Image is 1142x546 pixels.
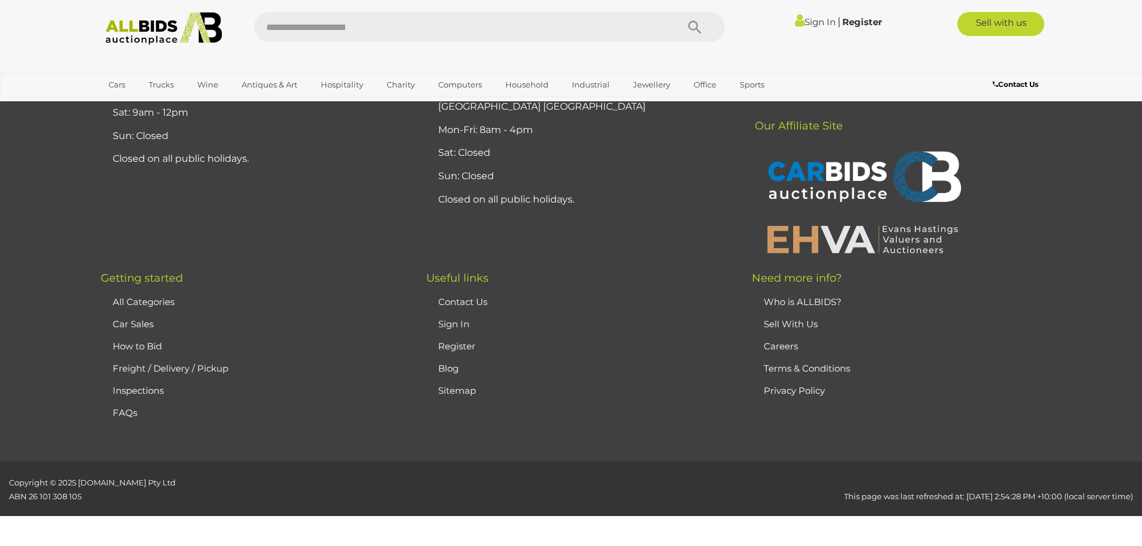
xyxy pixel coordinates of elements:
[113,385,164,396] a: Inspections
[764,340,798,352] a: Careers
[438,318,469,330] a: Sign In
[498,75,556,95] a: Household
[752,272,842,285] span: Need more info?
[764,296,842,307] a: Who is ALLBIDS?
[141,75,182,95] a: Trucks
[113,407,137,418] a: FAQs
[435,119,722,142] li: Mon-Fri: 8am - 4pm
[110,125,396,148] li: Sun: Closed
[993,80,1038,89] b: Contact Us
[313,75,371,95] a: Hospitality
[435,165,722,188] li: Sun: Closed
[438,296,487,307] a: Contact Us
[993,78,1041,91] a: Contact Us
[761,138,965,218] img: CARBIDS Auctionplace
[435,141,722,165] li: Sat: Closed
[438,83,646,112] a: Book an appointmentfor collection in [GEOGRAPHIC_DATA] [GEOGRAPHIC_DATA]
[379,75,423,95] a: Charity
[110,101,396,125] li: Sat: 9am - 12pm
[686,75,724,95] a: Office
[842,16,882,28] a: Register
[101,95,201,114] a: [GEOGRAPHIC_DATA]
[732,75,772,95] a: Sports
[99,12,229,45] img: Allbids.com.au
[113,340,162,352] a: How to Bid
[113,363,228,374] a: Freight / Delivery / Pickup
[430,75,490,95] a: Computers
[665,12,725,42] button: Search
[837,15,840,28] span: |
[101,272,183,285] span: Getting started
[426,272,489,285] span: Useful links
[625,75,678,95] a: Jewellery
[764,363,850,374] a: Terms & Conditions
[438,385,476,396] a: Sitemap
[285,476,1142,504] div: This page was last refreshed at: [DATE] 2:54:28 PM +10:00 (local server time)
[564,75,617,95] a: Industrial
[752,101,843,132] span: Our Affiliate Site
[795,16,836,28] a: Sign In
[234,75,305,95] a: Antiques & Art
[110,147,396,171] li: Closed on all public holidays.
[438,340,475,352] a: Register
[761,224,965,255] img: EHVA | Evans Hastings Valuers and Auctioneers
[113,296,174,307] a: All Categories
[189,75,226,95] a: Wine
[764,318,818,330] a: Sell With Us
[957,12,1044,36] a: Sell with us
[113,318,153,330] a: Car Sales
[435,188,722,212] li: Closed on all public holidays.
[764,385,825,396] a: Privacy Policy
[438,363,459,374] a: Blog
[101,75,133,95] a: Cars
